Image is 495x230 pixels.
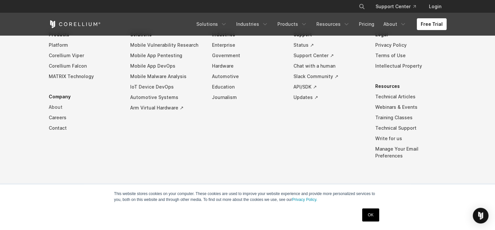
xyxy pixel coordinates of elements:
[49,123,120,133] a: Contact
[356,1,368,12] button: Search
[114,191,381,203] p: This website stores cookies on your computer. These cookies are used to improve your website expe...
[375,112,447,123] a: Training Classes
[274,18,311,30] a: Products
[49,112,120,123] a: Careers
[380,18,410,30] a: About
[375,61,447,71] a: Intellectual Property
[212,40,283,50] a: Enterprise
[212,92,283,103] a: Journalism
[473,208,488,223] div: Open Intercom Messenger
[49,20,101,28] a: Corellium Home
[192,18,447,30] div: Navigation Menu
[293,61,365,71] a: Chat with a human
[312,18,354,30] a: Resources
[351,1,447,12] div: Navigation Menu
[355,18,378,30] a: Pricing
[49,29,447,171] div: Navigation Menu
[49,102,120,112] a: About
[212,61,283,71] a: Hardware
[375,50,447,61] a: Terms of Use
[232,18,272,30] a: Industries
[375,123,447,133] a: Technical Support
[293,50,365,61] a: Support Center ↗
[212,71,283,82] a: Automotive
[212,82,283,92] a: Education
[375,40,447,50] a: Privacy Policy
[49,40,120,50] a: Platform
[375,144,447,161] a: Manage Your Email Preferences
[130,50,202,61] a: Mobile App Pentesting
[130,92,202,103] a: Automotive Systems
[417,18,447,30] a: Free Trial
[49,61,120,71] a: Corellium Falcon
[292,197,317,202] a: Privacy Policy.
[49,50,120,61] a: Corellium Viper
[293,82,365,92] a: API/SDK ↗
[293,71,365,82] a: Slack Community ↗
[375,102,447,112] a: Webinars & Events
[192,18,231,30] a: Solutions
[130,82,202,92] a: IoT Device DevOps
[293,40,365,50] a: Status ↗
[362,208,379,222] a: OK
[293,92,365,103] a: Updates ↗
[375,133,447,144] a: Write for us
[424,1,447,12] a: Login
[130,103,202,113] a: Arm Virtual Hardware ↗
[212,50,283,61] a: Government
[49,71,120,82] a: MATRIX Technology
[370,1,421,12] a: Support Center
[130,40,202,50] a: Mobile Vulnerability Research
[130,71,202,82] a: Mobile Malware Analysis
[375,91,447,102] a: Technical Articles
[130,61,202,71] a: Mobile App DevOps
